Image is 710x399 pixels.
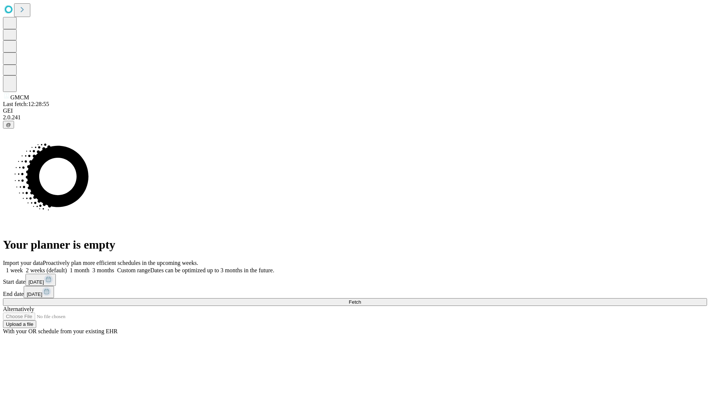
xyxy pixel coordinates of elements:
[3,274,707,286] div: Start date
[6,122,11,127] span: @
[26,274,56,286] button: [DATE]
[3,114,707,121] div: 2.0.241
[43,260,198,266] span: Proactively plan more efficient schedules in the upcoming weeks.
[117,267,150,273] span: Custom range
[6,267,23,273] span: 1 week
[3,320,36,328] button: Upload a file
[3,286,707,298] div: End date
[27,291,42,297] span: [DATE]
[10,94,29,100] span: GMCM
[3,121,14,129] button: @
[3,298,707,306] button: Fetch
[349,299,361,305] span: Fetch
[3,328,118,334] span: With your OR schedule from your existing EHR
[28,279,44,285] span: [DATE]
[150,267,274,273] span: Dates can be optimized up to 3 months in the future.
[92,267,114,273] span: 3 months
[3,306,34,312] span: Alternatively
[3,101,49,107] span: Last fetch: 12:28:55
[3,108,707,114] div: GEI
[70,267,89,273] span: 1 month
[3,238,707,252] h1: Your planner is empty
[24,286,54,298] button: [DATE]
[26,267,67,273] span: 2 weeks (default)
[3,260,43,266] span: Import your data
